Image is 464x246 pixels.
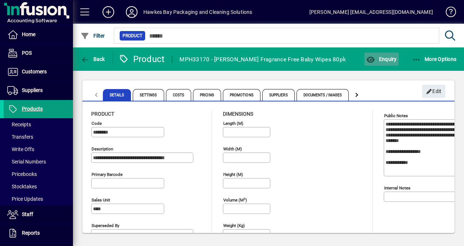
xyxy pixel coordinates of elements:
[4,180,73,193] a: Stocktakes
[4,63,73,81] a: Customers
[119,53,165,65] div: Product
[22,230,40,236] span: Reports
[133,89,164,101] span: Settings
[4,168,73,180] a: Pricebooks
[244,197,245,200] sup: 3
[166,89,192,101] span: Costs
[4,131,73,143] a: Transfers
[297,89,349,101] span: Documents / Images
[81,33,105,39] span: Filter
[4,193,73,205] a: Price Updates
[97,5,120,19] button: Add
[4,26,73,44] a: Home
[412,56,457,62] span: More Options
[223,223,245,228] mat-label: Weight (Kg)
[4,118,73,131] a: Receipts
[22,69,47,74] span: Customers
[384,113,408,118] mat-label: Public Notes
[22,211,33,217] span: Staff
[22,87,43,93] span: Suppliers
[7,171,37,177] span: Pricebooks
[92,197,110,203] mat-label: Sales unit
[73,53,113,66] app-page-header-button: Back
[193,89,221,101] span: Pricing
[120,5,143,19] button: Profile
[384,185,410,191] mat-label: Internal Notes
[81,56,105,62] span: Back
[123,32,142,39] span: Product
[92,172,123,177] mat-label: Primary barcode
[4,81,73,100] a: Suppliers
[7,196,43,202] span: Price Updates
[4,143,73,155] a: Write Offs
[223,146,242,151] mat-label: Width (m)
[79,53,107,66] button: Back
[7,146,34,152] span: Write Offs
[364,53,398,66] button: Enquiry
[223,111,253,117] span: Dimensions
[92,146,113,151] mat-label: Description
[179,54,346,65] div: MPH33170 - [PERSON_NAME] Fragrance Free Baby Wipes 80pk
[422,85,445,98] button: Edit
[223,172,243,177] mat-label: Height (m)
[366,56,397,62] span: Enquiry
[7,122,31,127] span: Receipts
[4,205,73,224] a: Staff
[22,106,43,112] span: Products
[7,184,37,189] span: Stocktakes
[4,224,73,242] a: Reports
[79,29,107,42] button: Filter
[223,121,243,126] mat-label: Length (m)
[223,89,260,101] span: Promotions
[22,50,32,56] span: POS
[7,159,46,165] span: Serial Numbers
[309,6,433,18] div: [PERSON_NAME] [EMAIL_ADDRESS][DOMAIN_NAME]
[262,89,295,101] span: Suppliers
[22,31,35,37] span: Home
[7,134,33,140] span: Transfers
[410,53,459,66] button: More Options
[103,89,131,101] span: Details
[91,111,114,117] span: Product
[143,6,252,18] div: Hawkes Bay Packaging and Cleaning Solutions
[4,44,73,62] a: POS
[4,155,73,168] a: Serial Numbers
[92,223,119,228] mat-label: Superseded by
[426,85,442,97] span: Edit
[92,121,102,126] mat-label: Code
[440,1,455,25] a: Knowledge Base
[223,197,247,203] mat-label: Volume (m )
